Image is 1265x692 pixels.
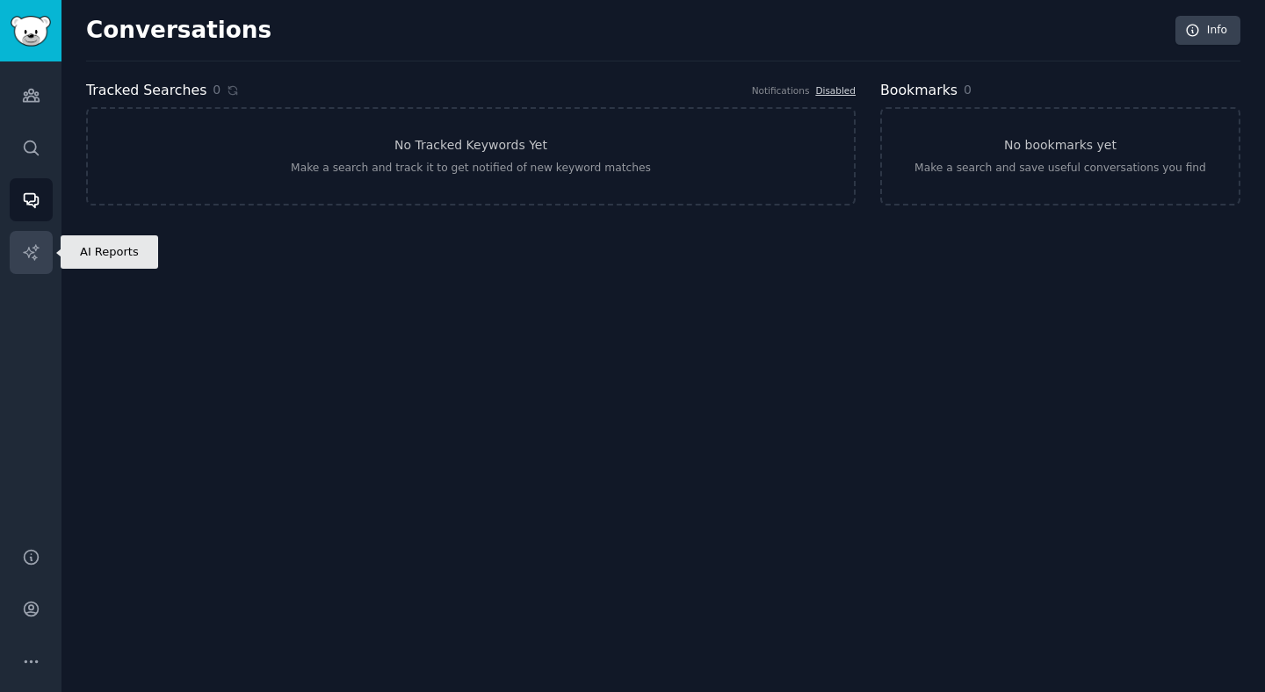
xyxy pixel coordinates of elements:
h3: No Tracked Keywords Yet [394,136,547,155]
h2: Bookmarks [880,80,958,102]
img: GummySearch logo [11,16,51,47]
div: Make a search and save useful conversations you find [914,161,1206,177]
a: No bookmarks yetMake a search and save useful conversations you find [880,107,1240,205]
a: Disabled [815,85,856,96]
a: Info [1175,16,1240,46]
div: Notifications [752,84,810,97]
h2: Conversations [86,17,271,45]
h2: Tracked Searches [86,80,206,102]
div: Make a search and track it to get notified of new keyword matches [291,161,651,177]
span: 0 [964,83,972,97]
h3: No bookmarks yet [1004,136,1117,155]
a: No Tracked Keywords YetMake a search and track it to get notified of new keyword matches [86,107,856,205]
span: 0 [213,81,220,99]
